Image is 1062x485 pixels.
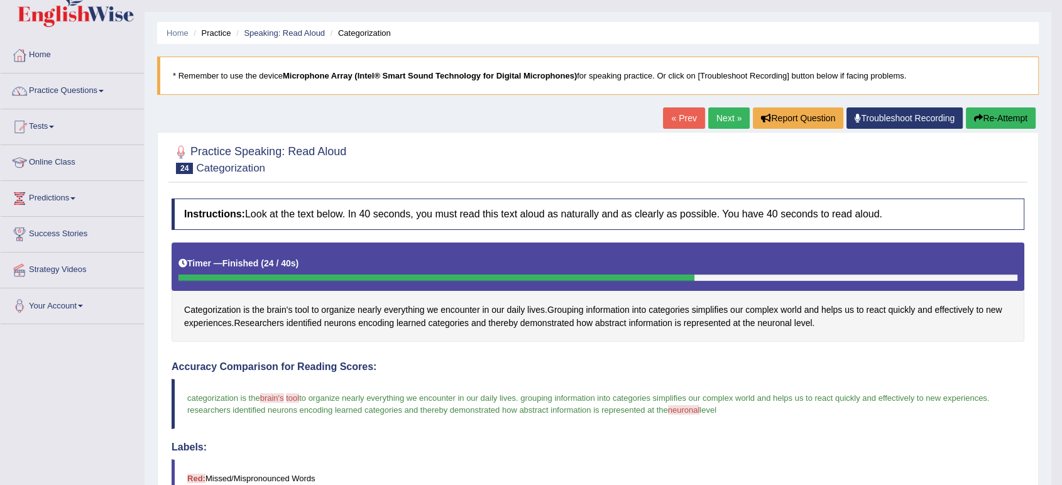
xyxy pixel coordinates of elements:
button: Re-Attempt [966,107,1036,129]
span: Click to see word definition [821,303,842,317]
h2: Practice Speaking: Read Aloud [172,143,346,174]
span: Click to see word definition [586,303,629,317]
span: Click to see word definition [358,303,381,317]
span: Click to see word definition [520,317,574,330]
b: Microphone Array (Intel® Smart Sound Technology for Digital Microphones) [283,71,577,80]
b: ( [261,258,264,268]
div: . . . [172,242,1024,342]
button: Report Question [753,107,843,129]
span: Click to see word definition [888,303,915,317]
span: Click to see word definition [324,317,356,330]
span: Click to see word definition [287,317,322,330]
span: Click to see word definition [595,317,627,330]
span: researchers identified neurons encoding learned categories and thereby demonstrated how abstract ... [187,405,668,415]
span: Click to see word definition [866,303,885,317]
span: Click to see word definition [730,303,743,317]
span: Click to see word definition [649,303,689,317]
span: level [699,405,716,415]
span: Click to see word definition [917,303,932,317]
blockquote: * Remember to use the device for speaking practice. Or click on [Troubleshoot Recording] button b... [157,57,1039,95]
span: Click to see word definition [780,303,801,317]
span: Click to see word definition [321,303,355,317]
span: Click to see word definition [491,303,504,317]
a: « Prev [663,107,704,129]
span: Click to see word definition [733,317,740,330]
span: Click to see word definition [632,303,647,317]
a: Your Account [1,288,144,320]
a: Next » [708,107,750,129]
span: to organize nearly everything we encounter in our daily lives [299,393,516,403]
span: Click to see word definition [295,303,309,317]
h4: Look at the text below. In 40 seconds, you must read this text aloud as naturally and as clearly ... [172,199,1024,230]
a: Home [1,38,144,69]
span: Click to see word definition [252,303,264,317]
a: Troubleshoot Recording [846,107,963,129]
h5: Timer — [178,259,298,268]
span: Click to see word definition [488,317,518,330]
span: Click to see word definition [267,303,293,317]
a: Home [167,28,189,38]
li: Practice [190,27,231,39]
b: ) [296,258,299,268]
span: tool [286,393,299,403]
span: Click to see word definition [576,317,593,330]
span: Click to see word definition [743,317,755,330]
span: Click to see word definition [184,317,232,330]
span: Click to see word definition [845,303,854,317]
span: grouping information into categories simplifies our complex world and helps us to react quickly a... [520,393,987,403]
a: Speaking: Read Aloud [244,28,325,38]
span: Click to see word definition [675,317,681,330]
span: Click to see word definition [234,317,283,330]
span: Click to see word definition [757,317,792,330]
h4: Labels: [172,442,1024,453]
a: Practice Questions [1,74,144,105]
span: Click to see word definition [794,317,813,330]
span: Click to see word definition [358,317,394,330]
a: Predictions [1,181,144,212]
span: Click to see word definition [684,317,731,330]
a: Success Stories [1,217,144,248]
span: Click to see word definition [629,317,672,330]
span: Click to see word definition [482,303,489,317]
b: 24 / 40s [264,258,296,268]
span: . [987,393,990,403]
span: Click to see word definition [428,317,469,330]
small: Categorization [196,162,265,174]
span: Click to see word definition [397,317,426,330]
span: Click to see word definition [184,303,241,317]
span: Click to see word definition [384,303,425,317]
span: Click to see word definition [976,303,983,317]
span: neuronal [668,405,700,415]
span: 24 [176,163,193,174]
span: Click to see word definition [243,303,249,317]
b: Finished [222,258,259,268]
span: Click to see word definition [427,303,438,317]
span: . [516,393,518,403]
b: Red: [187,474,205,483]
span: Click to see word definition [934,303,973,317]
span: Click to see word definition [527,303,545,317]
span: categorization is the [187,393,260,403]
span: Click to see word definition [506,303,525,317]
span: Click to see word definition [547,303,584,317]
span: Click to see word definition [804,303,818,317]
b: Instructions: [184,209,245,219]
span: Click to see word definition [441,303,479,317]
span: Click to see word definition [857,303,864,317]
a: Online Class [1,145,144,177]
h4: Accuracy Comparison for Reading Scores: [172,361,1024,373]
a: Tests [1,109,144,141]
a: Strategy Videos [1,253,144,284]
span: Click to see word definition [745,303,778,317]
span: Click to see word definition [471,317,486,330]
span: Click to see word definition [691,303,728,317]
span: Click to see word definition [986,303,1002,317]
li: Categorization [327,27,391,39]
span: brain's [260,393,284,403]
span: Click to see word definition [312,303,319,317]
